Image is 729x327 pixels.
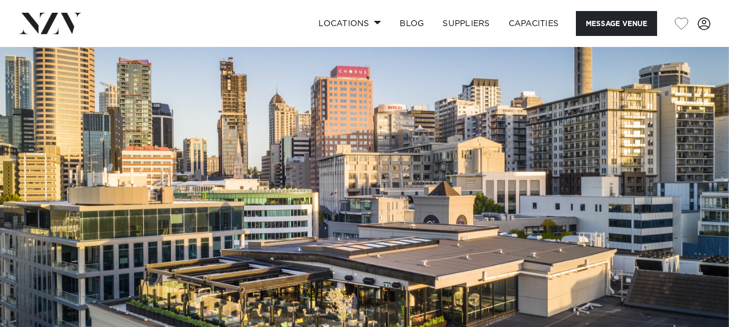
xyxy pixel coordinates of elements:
[576,11,657,36] button: Message Venue
[309,11,390,36] a: Locations
[499,11,568,36] a: Capacities
[433,11,499,36] a: SUPPLIERS
[19,13,82,34] img: nzv-logo.png
[390,11,433,36] a: BLOG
